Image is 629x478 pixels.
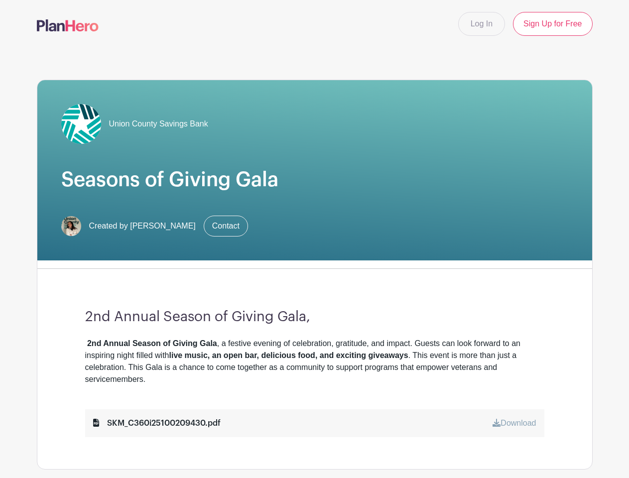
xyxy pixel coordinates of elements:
div: , a festive evening of celebration, gratitude, and impact. Guests can look forward to an inspirin... [85,338,544,385]
a: Sign Up for Free [513,12,592,36]
img: logo-507f7623f17ff9eddc593b1ce0a138ce2505c220e1c5a4e2b4648c50719b7d32.svg [37,19,99,31]
div: SKM_C360i25100209430.pdf [93,417,221,429]
span: Created by [PERSON_NAME] [89,220,196,232]
strong: 2nd Annual Season of Giving Gala [87,339,217,348]
img: otgdrts5.png [61,216,81,236]
a: Log In [458,12,505,36]
h3: 2nd Annual Season of Giving Gala, [85,309,544,326]
strong: live music, an open bar, delicious food, and exciting giveaways [169,351,408,359]
span: Union County Savings Bank [109,118,208,130]
a: Contact [204,216,248,237]
img: UCSB-Logo-Color-Star-Mark.jpg [61,104,101,144]
h1: Seasons of Giving Gala [61,168,568,192]
a: Download [493,419,536,427]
